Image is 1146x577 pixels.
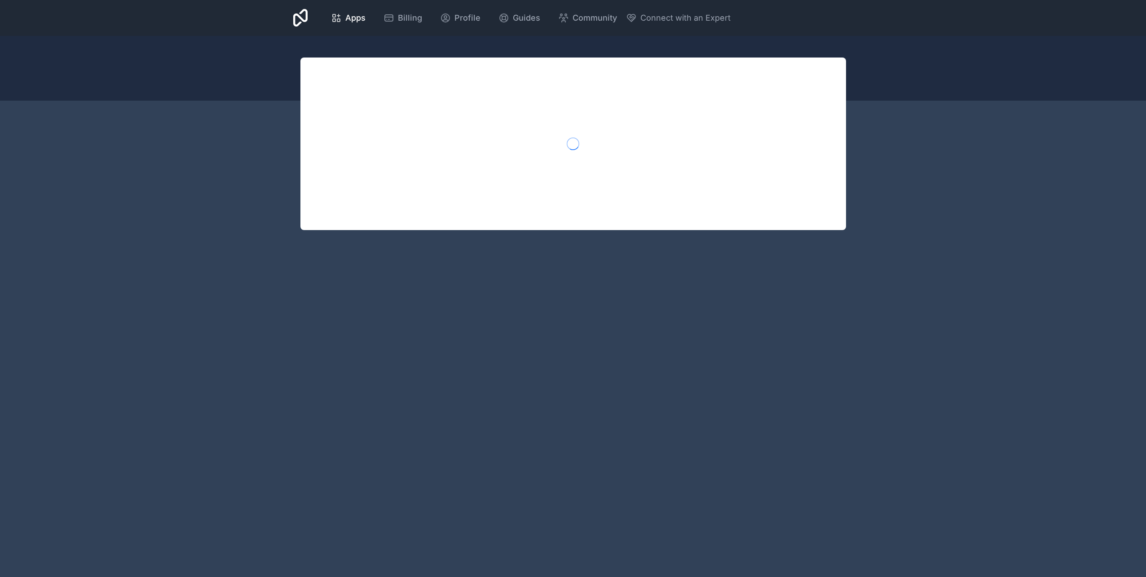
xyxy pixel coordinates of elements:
[433,8,488,28] a: Profile
[345,12,366,24] span: Apps
[324,8,373,28] a: Apps
[376,8,429,28] a: Billing
[573,12,617,24] span: Community
[491,8,547,28] a: Guides
[454,12,480,24] span: Profile
[626,12,731,24] button: Connect with an Expert
[551,8,624,28] a: Community
[640,12,731,24] span: Connect with an Expert
[513,12,540,24] span: Guides
[398,12,422,24] span: Billing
